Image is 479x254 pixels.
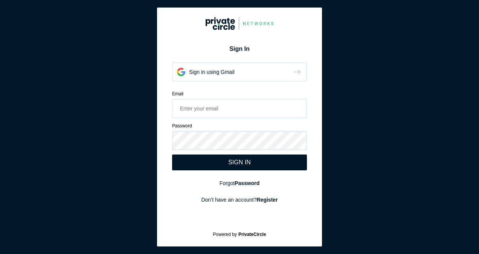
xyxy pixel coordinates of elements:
div: Forgot [172,179,307,187]
img: Google [206,17,273,30]
div: Don’t have an account? [172,196,307,204]
strong: PrivateCircle [238,232,266,237]
div: Sign in using Gmail [189,68,235,76]
div: Sign In [172,44,307,54]
img: Google [177,68,185,76]
div: Email [172,90,307,97]
strong: Password [235,180,259,186]
img: Google [292,67,302,77]
input: Enter your email [172,99,307,118]
strong: Register [257,197,278,203]
div: Powered by [166,232,313,237]
div: Password [172,122,307,129]
div: SIGN IN [228,159,251,166]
